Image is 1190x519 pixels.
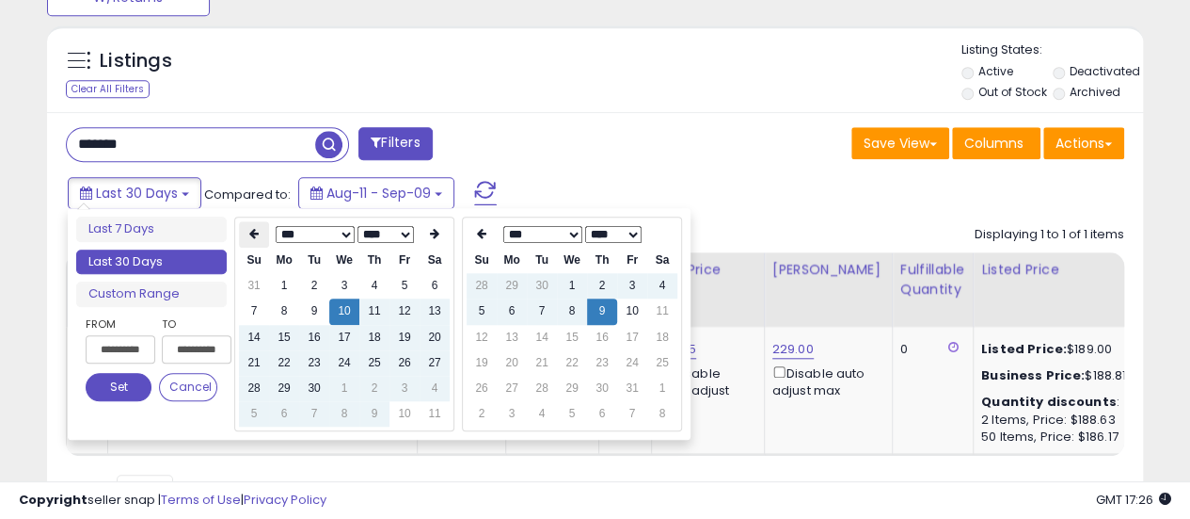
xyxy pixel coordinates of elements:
span: Columns [964,134,1023,153]
label: Archived [1070,84,1120,100]
th: Th [359,248,389,273]
strong: Copyright [19,491,87,509]
td: 28 [527,376,557,401]
th: Fr [617,248,647,273]
td: 30 [299,376,329,401]
td: 23 [587,350,617,376]
td: 18 [359,325,389,350]
td: 17 [329,325,359,350]
td: 5 [467,299,497,324]
td: 11 [359,299,389,324]
td: 2 [359,376,389,401]
td: 31 [239,273,269,299]
td: 9 [299,299,329,324]
td: 17 [617,325,647,350]
td: 22 [557,350,587,376]
td: 3 [617,273,647,299]
button: Actions [1043,127,1124,159]
td: 7 [527,299,557,324]
td: 22 [269,350,299,376]
td: 15 [269,325,299,350]
td: 10 [617,299,647,324]
td: 7 [239,299,269,324]
td: 30 [527,273,557,299]
span: Aug-11 - Sep-09 [326,184,431,203]
td: 19 [467,350,497,376]
th: Th [587,248,617,273]
label: Active [977,63,1012,79]
span: Compared to: [204,186,291,203]
td: 28 [467,273,497,299]
td: 4 [420,376,450,401]
th: Tu [527,248,557,273]
td: 21 [527,350,557,376]
td: 24 [617,350,647,376]
b: Business Price: [981,366,1085,384]
th: Mo [497,248,527,273]
td: 19 [389,325,420,350]
td: 5 [557,401,587,427]
th: Fr [389,248,420,273]
th: We [329,248,359,273]
span: 2025-10-10 17:26 GMT [1096,491,1171,509]
td: 16 [587,325,617,350]
th: Su [239,248,269,273]
button: Save View [851,127,949,159]
div: Fulfillable Quantity [900,260,965,300]
td: 24 [329,350,359,376]
div: [PERSON_NAME] [772,260,884,280]
td: 25 [359,350,389,376]
span: Last 30 Days [96,184,178,203]
td: 1 [557,273,587,299]
td: 12 [467,325,497,350]
td: 2 [299,273,329,299]
button: Cancel [159,373,217,401]
label: Deactivated [1070,63,1140,79]
td: 8 [329,401,359,427]
td: 5 [239,401,269,427]
h5: Listings [100,48,172,74]
th: Sa [647,248,677,273]
label: From [86,315,151,333]
div: $189.00 [981,341,1137,358]
li: Last 30 Days [76,250,227,275]
td: 26 [467,376,497,401]
div: seller snap | | [19,492,326,510]
td: 8 [557,299,587,324]
div: Displaying 1 to 1 of 1 items [975,226,1124,244]
td: 29 [269,376,299,401]
a: Privacy Policy [244,491,326,509]
td: 9 [359,401,389,427]
td: 8 [647,401,677,427]
li: Last 7 Days [76,217,227,242]
td: 26 [389,350,420,376]
td: 25 [647,350,677,376]
td: 9 [587,299,617,324]
td: 6 [497,299,527,324]
td: 3 [389,376,420,401]
div: Listed Price [981,260,1144,280]
p: Listing States: [961,41,1143,59]
button: Last 30 Days [68,177,201,209]
div: Clear All Filters [66,80,150,98]
td: 27 [420,350,450,376]
td: 10 [329,299,359,324]
td: 20 [497,350,527,376]
td: 20 [420,325,450,350]
button: Filters [358,127,432,160]
td: 16 [299,325,329,350]
td: 29 [557,376,587,401]
td: 12 [389,299,420,324]
td: 18 [647,325,677,350]
td: 5 [389,273,420,299]
td: 3 [329,273,359,299]
td: 6 [269,401,299,427]
td: 11 [420,401,450,427]
label: To [162,315,217,333]
div: 0 [900,341,959,358]
td: 2 [467,401,497,427]
td: 1 [269,273,299,299]
div: $188.81 [981,367,1137,384]
td: 30 [587,376,617,401]
td: 11 [647,299,677,324]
